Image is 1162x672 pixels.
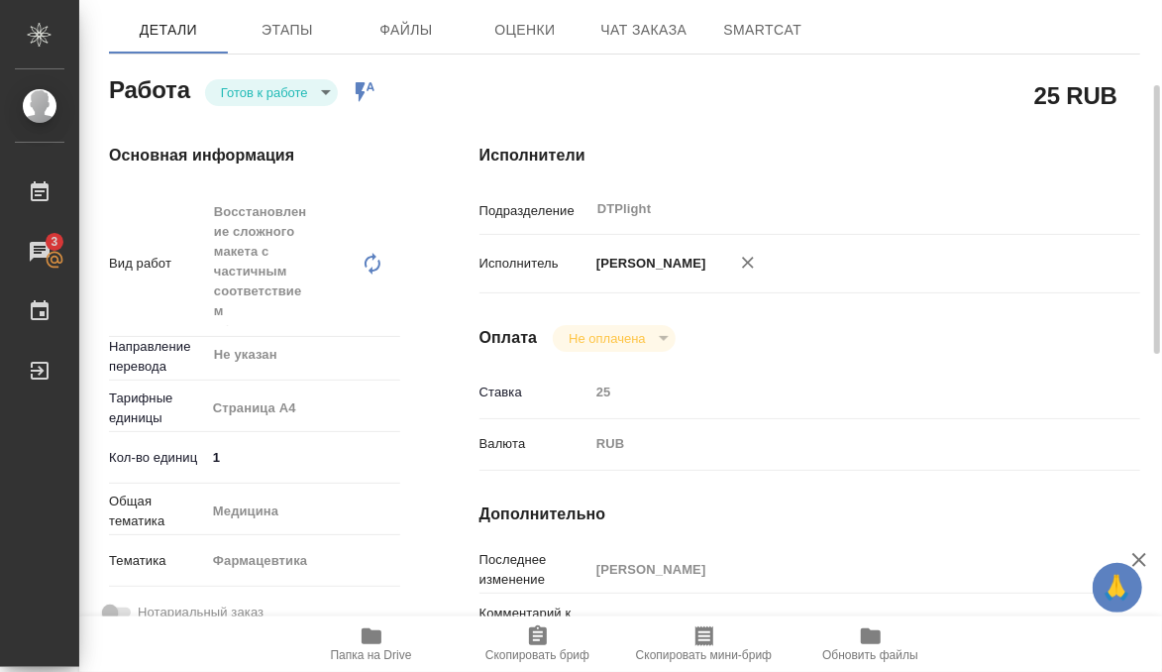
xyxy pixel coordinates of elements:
[1034,78,1117,112] h2: 25 RUB
[596,18,691,43] span: Чат заказа
[726,241,770,284] button: Удалить исполнителя
[589,378,1085,406] input: Пустое поле
[109,448,206,468] p: Кол-во единиц
[479,503,1140,526] h4: Дополнительно
[715,18,810,43] span: SmartCat
[206,392,400,425] div: Страница А4
[138,603,264,622] span: Нотариальный заказ
[479,201,589,221] p: Подразделение
[479,326,538,350] h4: Оплата
[788,616,954,672] button: Обновить файлы
[479,434,589,454] p: Валюта
[331,648,412,662] span: Папка на Drive
[455,616,621,672] button: Скопировать бриф
[479,383,589,402] p: Ставка
[109,70,190,106] h2: Работа
[589,254,706,274] p: [PERSON_NAME]
[39,232,69,252] span: 3
[485,648,589,662] span: Скопировать бриф
[1101,567,1134,609] span: 🙏
[479,254,589,274] p: Исполнитель
[215,84,314,101] button: Готов к работе
[589,427,1085,461] div: RUB
[563,330,651,347] button: Не оплачена
[479,604,589,643] p: Комментарий к работе
[109,551,206,571] p: Тематика
[479,550,589,590] p: Последнее изменение
[109,389,206,428] p: Тарифные единицы
[359,18,454,43] span: Файлы
[109,337,206,377] p: Направление перевода
[621,616,788,672] button: Скопировать мини-бриф
[109,254,206,274] p: Вид работ
[589,555,1085,584] input: Пустое поле
[5,227,74,277] a: 3
[109,144,400,168] h4: Основная информация
[206,544,400,578] div: Фармацевтика
[477,18,573,43] span: Оценки
[205,79,338,106] div: Готов к работе
[288,616,455,672] button: Папка на Drive
[636,648,772,662] span: Скопировать мини-бриф
[109,492,206,531] p: Общая тематика
[822,648,918,662] span: Обновить файлы
[553,325,675,352] div: Готов к работе
[479,144,1140,168] h4: Исполнители
[206,495,400,528] div: Медицина
[1093,563,1142,613] button: 🙏
[121,18,216,43] span: Детали
[240,18,335,43] span: Этапы
[206,443,400,472] input: ✎ Введи что-нибудь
